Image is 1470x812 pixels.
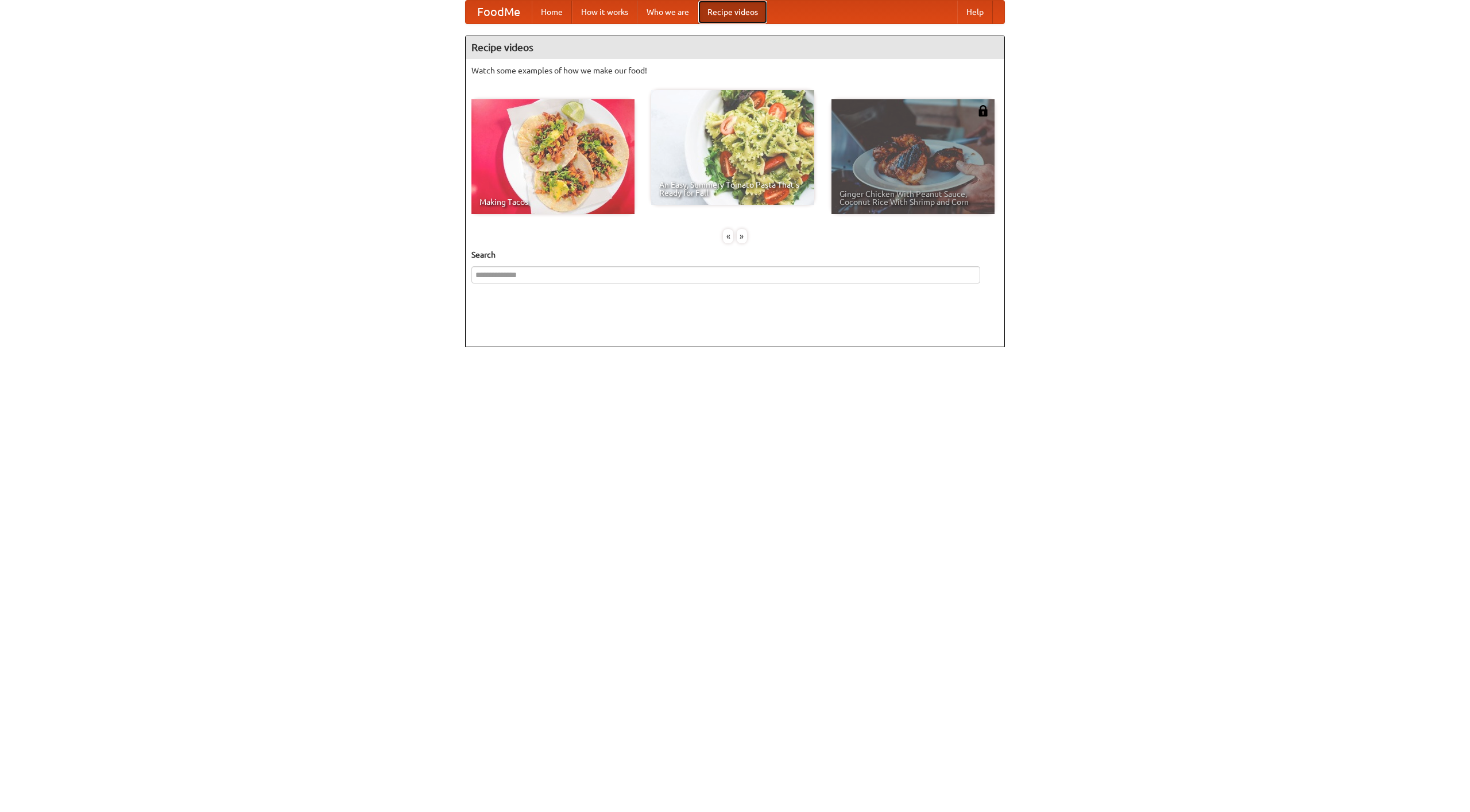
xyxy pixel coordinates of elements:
p: Watch some examples of how we make our food! [471,65,999,76]
img: 483408.png [977,105,989,116]
a: Help [957,1,993,24]
a: Making Tacos [471,99,635,214]
h5: Search [471,249,999,261]
span: An Easy, Summery Tomato Pasta That's Ready for Fall [659,181,806,197]
a: An Easy, Summery Tomato Pasta That's Ready for Fall [651,90,814,205]
span: Making Tacos [479,198,626,206]
a: Home [532,1,572,24]
a: How it works [572,1,637,24]
div: « [723,229,733,243]
a: Recipe videos [698,1,767,24]
a: FoodMe [466,1,532,24]
a: Who we are [637,1,698,24]
h4: Recipe videos [466,36,1004,59]
div: » [737,229,747,243]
